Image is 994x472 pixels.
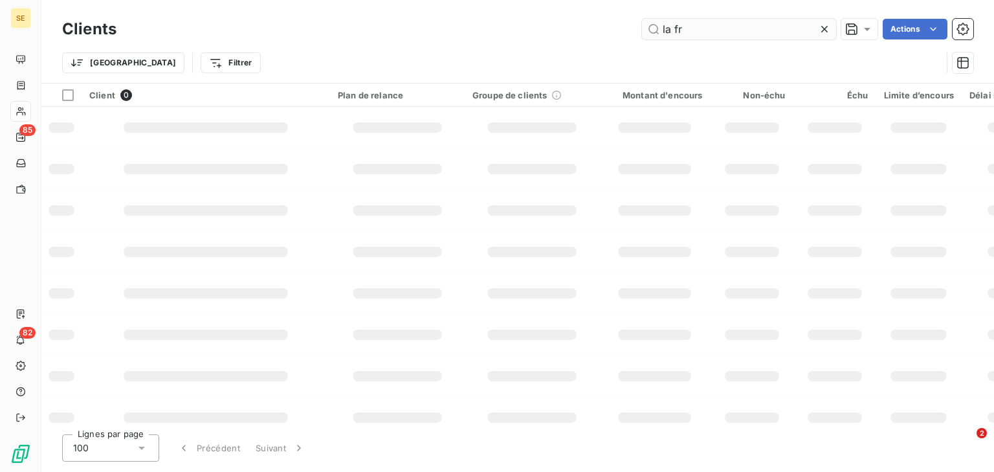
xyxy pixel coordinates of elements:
button: Suivant [248,434,313,462]
input: Rechercher [642,19,836,39]
img: Logo LeanPay [10,444,31,464]
button: [GEOGRAPHIC_DATA] [62,52,184,73]
span: Client [89,90,115,100]
span: Groupe de clients [472,90,547,100]
div: Plan de relance [338,90,457,100]
span: 100 [73,442,89,455]
div: Échu [801,90,868,100]
div: SE [10,8,31,28]
h3: Clients [62,17,116,41]
button: Précédent [170,434,248,462]
div: Montant d'encours [607,90,703,100]
button: Filtrer [201,52,260,73]
iframe: Intercom live chat [950,428,981,459]
div: Non-échu [718,90,786,100]
span: 82 [19,327,36,339]
span: 85 [19,124,36,136]
button: Actions [883,19,947,39]
div: Limite d’encours [884,90,954,100]
span: 2 [977,428,987,438]
span: 0 [120,89,132,101]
